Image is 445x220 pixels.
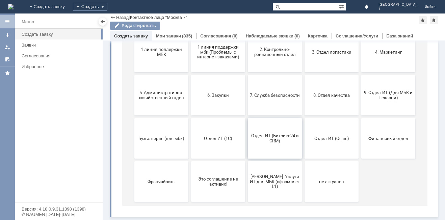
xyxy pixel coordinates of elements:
a: База знаний [386,33,413,38]
a: Перейти на домашнюю страницу [8,4,14,9]
div: Скрыть меню [99,18,107,26]
button: 6. Закупки [74,124,128,165]
a: Согласования [200,33,231,38]
div: Добавить в избранное [419,16,427,24]
label: Воспользуйтесь поиском [90,17,226,23]
div: (0) [294,33,300,38]
div: Избранное [22,64,91,69]
input: Например, почта или справка [90,30,226,43]
div: Заявки [22,43,99,48]
div: Создать [73,3,107,11]
span: Отдел ИТ (1С) [76,185,126,190]
span: 9. Отдел-ИТ (Для МБК и Пекарни) [246,139,296,149]
span: Расширенный поиск [339,3,346,9]
button: 1 линия поддержки мбк (Проблемы с интернет-заказами) [74,81,128,121]
a: Мои заявки [156,33,181,38]
div: (0) [232,33,238,38]
a: Создать заявку [2,30,13,40]
a: Мои заявки [2,42,13,53]
div: © NAUMEN [DATE]-[DATE] [22,212,96,217]
span: 2. Контрольно-ревизионный отдел [133,96,183,106]
span: 4. Маркетинг [246,99,296,104]
span: 8. Отдел качества [190,142,240,147]
span: 5. Административно-хозяйственный отдел [20,139,70,149]
a: Соглашения/Услуги [336,33,378,38]
div: | [129,15,130,20]
span: 7 [378,7,417,11]
button: 2. Контрольно-ревизионный отдел [131,81,185,121]
span: 3. Отдел логистики [190,99,240,104]
div: (835) [182,33,192,38]
span: 1 линия поддержки мбк (Проблемы с интернет-заказами) [76,93,126,109]
a: Мои согласования [2,54,13,65]
div: Согласования [22,53,99,58]
span: Отдел-ИТ (Офис) [190,185,240,190]
div: Создать заявку [22,32,99,37]
button: Отдел-ИТ (Офис) [188,167,242,208]
button: 3. Отдел логистики [188,81,242,121]
button: 1 линия поддержки МБК [18,81,72,121]
button: 5. Административно-хозяйственный отдел [18,124,72,165]
span: Бухгалтерия (для мбк) [20,185,70,190]
div: Контактное лицо "Москва 7" [130,15,187,20]
button: Финансовый отдел [244,167,298,208]
span: Отдел-ИТ (Битрикс24 и CRM) [133,183,183,193]
button: Отдел-ИТ (Битрикс24 и CRM) [131,167,185,208]
button: 7. Служба безопасности [131,124,185,165]
div: Версия: 4.18.0.9.31.1398 (1398) [22,207,96,211]
button: Отдел ИТ (1С) [74,167,128,208]
span: [GEOGRAPHIC_DATA] [378,3,417,7]
a: Карточка [308,33,328,38]
img: logo [8,4,14,9]
div: Сделать домашней страницей [430,16,438,24]
span: 1 линия поддержки МБК [20,96,70,106]
button: 4. Маркетинг [244,81,298,121]
a: Создать заявку [19,29,101,39]
span: 6. Закупки [76,142,126,147]
a: Согласования [19,51,101,61]
button: Бухгалтерия (для мбк) [18,167,72,208]
a: Назад [116,15,129,20]
button: 9. Отдел-ИТ (Для МБК и Пекарни) [244,124,298,165]
a: Заявки [19,40,101,50]
header: Выберите тематику заявки [5,67,311,74]
button: 8. Отдел качества [188,124,242,165]
a: Наблюдаемые заявки [246,33,293,38]
span: Финансовый отдел [246,185,296,190]
div: Меню [22,18,34,26]
a: Создать заявку [114,33,148,38]
span: 7. Служба безопасности [133,142,183,147]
